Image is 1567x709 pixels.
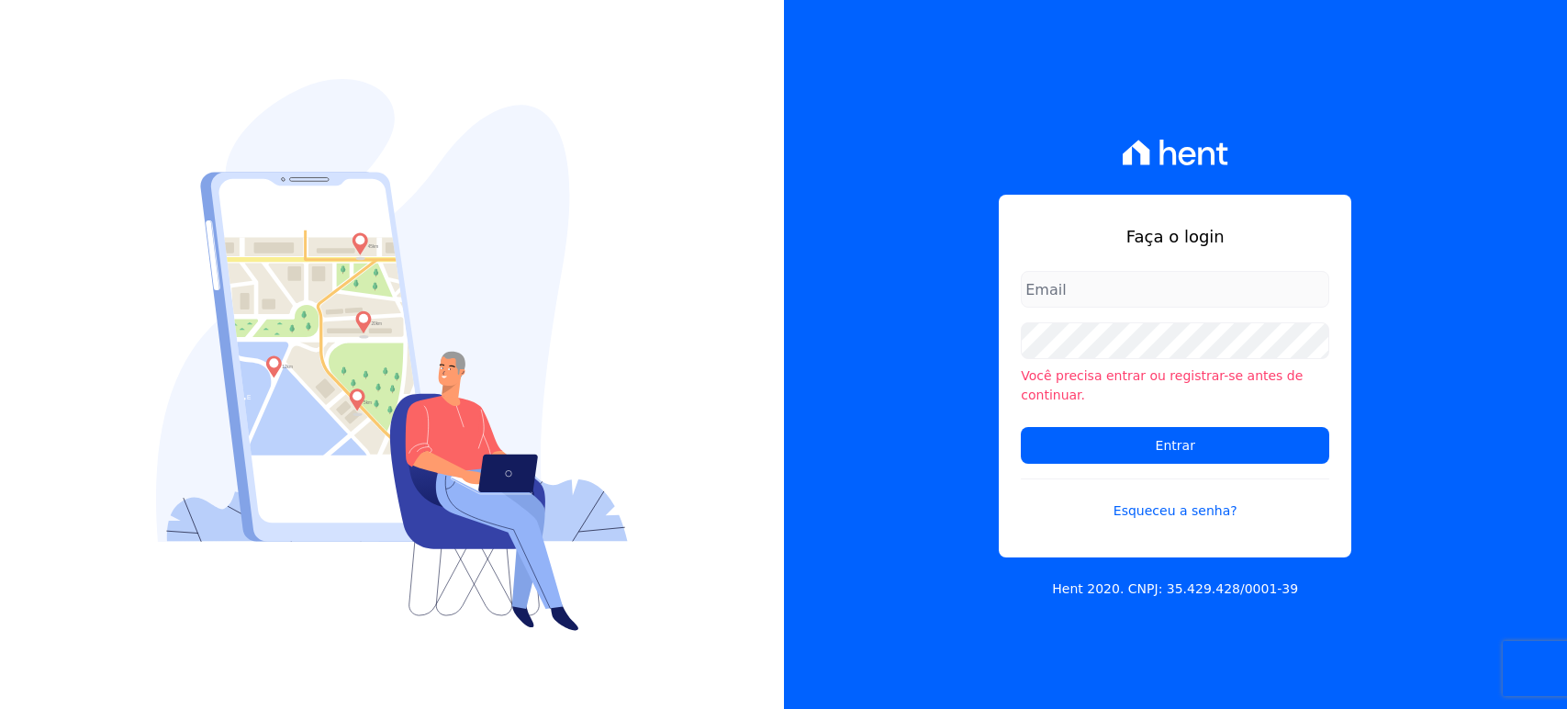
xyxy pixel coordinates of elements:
[1021,224,1329,249] h1: Faça o login
[156,79,628,631] img: Login
[1021,478,1329,521] a: Esqueceu a senha?
[1021,271,1329,308] input: Email
[1021,366,1329,405] li: Você precisa entrar ou registrar-se antes de continuar.
[1052,580,1298,599] p: Hent 2020. CNPJ: 35.429.428/0001-39
[1021,427,1329,464] input: Entrar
